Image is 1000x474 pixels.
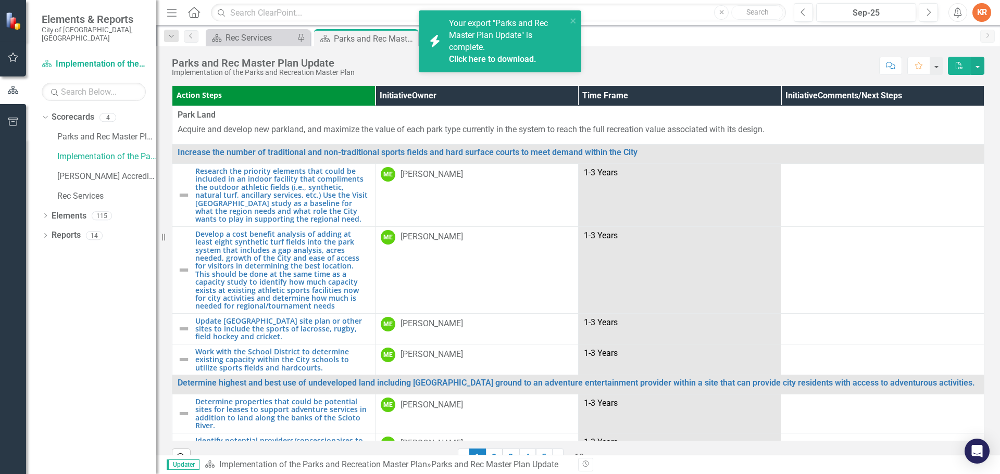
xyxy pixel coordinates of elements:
[57,190,156,202] a: Rec Services
[195,398,370,430] a: Determine properties that could be potential sites for leases to support adventure services in ad...
[536,449,553,466] a: 5
[178,353,190,366] img: Not Defined
[972,3,991,22] button: KR
[570,15,577,27] button: close
[584,317,618,327] span: 1-3 Years
[431,459,558,469] div: Parks and Rec Master Plan Update
[99,113,116,122] div: 4
[172,344,376,375] td: Double-Click to Edit Right Click for Context Menu
[52,210,86,222] a: Elements
[178,378,979,388] a: Determine highest and best use of undeveloped land including [GEOGRAPHIC_DATA] ground to an adven...
[731,5,783,20] button: Search
[172,69,355,76] div: Implementation of the Parks and Recreation Master Plan
[449,18,564,65] span: Your export "Parks and Rec Master Plan Update" is complete.
[584,348,618,358] span: 1-3 Years
[584,398,618,408] span: 1-3 Years
[381,348,395,362] div: ME
[381,317,395,331] div: ME
[195,230,370,310] a: Develop a cost benefit analysis of adding at least eight synthetic turf fields into the park syst...
[195,348,370,371] a: Work with the School District to determine existing capacity within the City schools to utilize s...
[52,229,81,241] a: Reports
[463,452,465,462] span: ‹
[401,231,463,243] div: [PERSON_NAME]
[820,7,913,19] div: Sep-25
[219,459,427,469] a: Implementation of the Parks and Recreation Master Plan
[557,452,559,462] span: ›
[52,111,94,123] a: Scorecards
[42,83,146,101] input: Search Below...
[381,398,395,412] div: ME
[178,189,190,201] img: Not Defined
[92,211,112,220] div: 115
[584,168,618,177] span: 1-3 Years
[226,31,294,44] div: Rec Services
[195,437,370,469] a: Identify potential providers/concessionaires to increase adventure recreation and ancillary ameni...
[781,433,984,472] td: Double-Click to Edit
[172,164,376,227] td: Double-Click to Edit Right Click for Context Menu
[965,439,990,464] div: Open Intercom Messenger
[781,226,984,313] td: Double-Click to Edit
[57,131,156,143] a: Parks and Rec Master Plan Update
[503,449,519,466] a: 3
[401,438,463,450] div: [PERSON_NAME]
[42,25,146,43] small: City of [GEOGRAPHIC_DATA], [GEOGRAPHIC_DATA]
[208,31,294,44] a: Rec Services
[172,433,376,472] td: Double-Click to Edit Right Click for Context Menu
[486,449,503,466] a: 2
[781,164,984,227] td: Double-Click to Edit
[401,349,463,361] div: [PERSON_NAME]
[42,58,146,70] a: Implementation of the Parks and Recreation Master Plan
[781,344,984,375] td: Double-Click to Edit
[86,231,103,240] div: 14
[381,167,395,182] div: ME
[781,394,984,433] td: Double-Click to Edit
[746,8,769,16] span: Search
[5,12,23,30] img: ClearPoint Strategy
[449,54,536,64] a: Click here to download.
[381,230,395,245] div: ME
[172,313,376,344] td: Double-Click to Edit Right Click for Context Menu
[178,109,979,121] span: Park Land
[172,375,984,394] td: Double-Click to Edit Right Click for Context Menu
[401,399,463,411] div: [PERSON_NAME]
[172,145,984,164] td: Double-Click to Edit Right Click for Context Menu
[172,226,376,313] td: Double-Click to Edit Right Click for Context Menu
[42,13,146,25] span: Elements & Reports
[178,264,190,276] img: Not Defined
[178,407,190,420] img: Not Defined
[584,437,618,447] span: 1-3 Years
[401,318,463,330] div: [PERSON_NAME]
[211,4,786,22] input: Search ClearPoint...
[205,459,570,471] div: »
[178,124,979,136] p: Acquire and develop new parkland, and maximize the value of each park type currently in the syste...
[195,317,370,341] a: Update [GEOGRAPHIC_DATA] site plan or other sites to include the sports of lacrosse, rugby, field...
[172,57,355,69] div: Parks and Rec Master Plan Update
[334,32,416,45] div: Parks and Rec Master Plan Update
[57,151,156,163] a: Implementation of the Parks and Recreation Master Plan
[178,323,190,335] img: Not Defined
[195,167,370,223] a: Research the priority elements that could be included in an indoor facility that compliments the ...
[167,459,199,470] span: Updater
[178,148,979,157] a: Increase the number of traditional and non-traditional sports fields and hard surface courts to m...
[519,449,536,466] a: 4
[172,394,376,433] td: Double-Click to Edit Right Click for Context Menu
[781,313,984,344] td: Double-Click to Edit
[584,230,618,240] span: 1-3 Years
[469,449,486,466] span: 1
[401,169,463,181] div: [PERSON_NAME]
[816,3,916,22] button: Sep-25
[381,437,395,451] div: ME
[57,171,156,183] a: [PERSON_NAME] Accreditation Tracker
